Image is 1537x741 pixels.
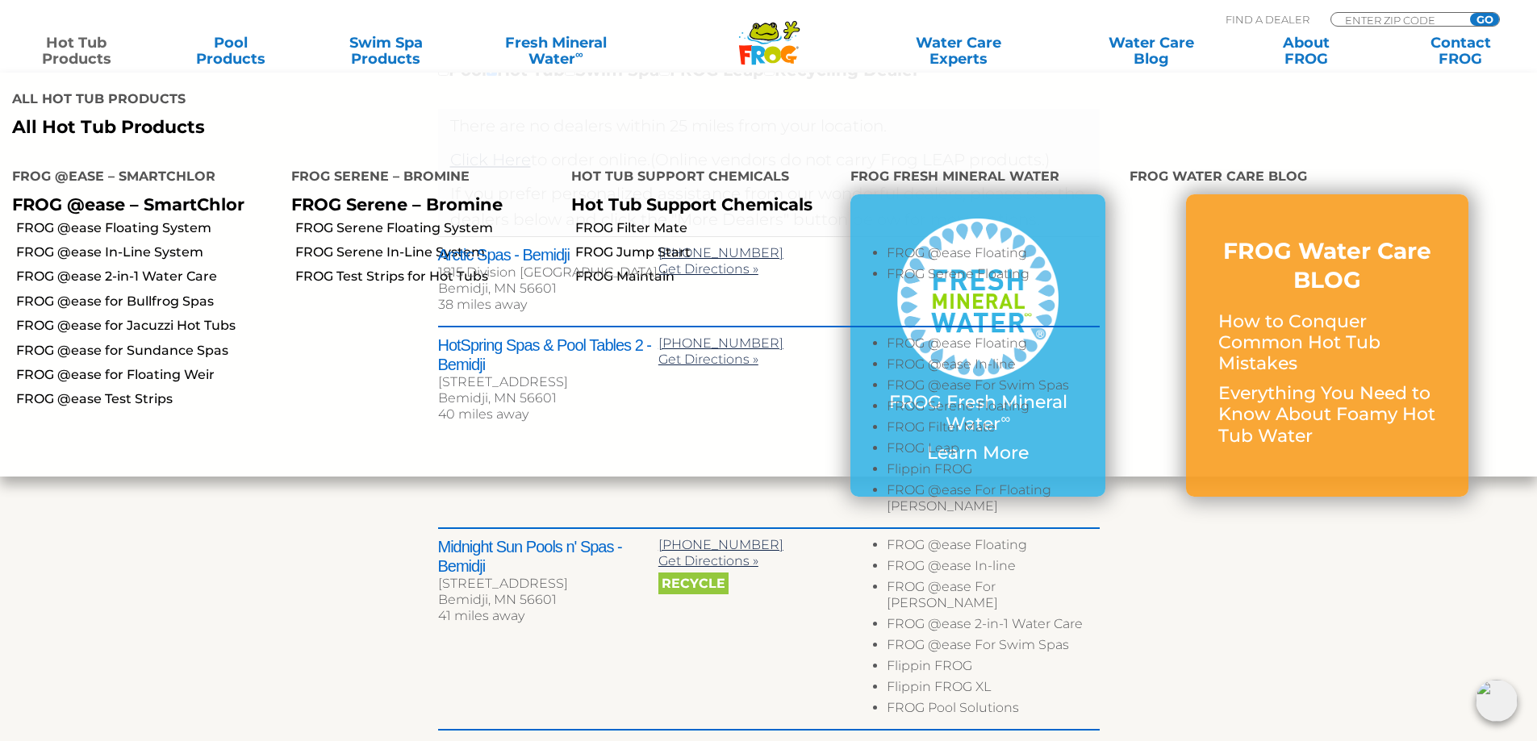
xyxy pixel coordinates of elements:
div: Bemidji, MN 56601 [438,281,658,297]
a: FROG Water Care BLOG How to Conquer Common Hot Tub Mistakes Everything You Need to Know About Foa... [1218,236,1436,455]
a: Fresh MineralWater∞ [480,35,631,67]
li: FROG Leap [887,440,1099,461]
li: FROG @ease In-line [887,558,1099,579]
li: FROG @ease For [PERSON_NAME] [887,579,1099,616]
li: FROG @ease For Swim Spas [887,377,1099,398]
img: openIcon [1476,680,1518,722]
p: Hot Tub Support Chemicals [571,194,826,214]
a: Water CareBlog [1091,35,1211,67]
a: Water CareExperts [861,35,1056,67]
h4: FROG @ease – SmartChlor [12,162,267,194]
div: 1815 Division [GEOGRAPHIC_DATA] [438,264,658,281]
div: Bemidji, MN 56601 [438,390,658,406]
a: [PHONE_NUMBER] [658,537,783,552]
a: FROG Serene Floating System [295,219,558,237]
a: FROG @ease Test Strips [16,390,279,408]
li: FROG Serene Floating [887,266,1099,287]
li: Flippin FROG XL [887,679,1099,700]
li: FROG @ease Floating [887,537,1099,558]
a: FROG Fresh Mineral Water∞ Learn More [883,219,1073,472]
a: ContactFROG [1401,35,1521,67]
li: FROG Pool Solutions [887,700,1099,721]
li: Flippin FROG [887,461,1099,482]
span: 38 miles away [438,297,527,312]
span: 40 miles away [438,406,528,422]
li: FROG @ease In-line [887,356,1099,377]
li: FROG Filter Mate [887,419,1099,440]
h4: FROG Fresh Mineral Water [850,162,1105,194]
a: Swim SpaProducts [326,35,446,67]
p: FROG @ease – SmartChlor [12,194,267,214]
div: [STREET_ADDRESS] [438,576,658,592]
a: Get Directions » [658,261,758,277]
div: Bemidji, MN 56601 [438,592,658,608]
a: Hot TubProducts [16,35,136,67]
h4: All Hot Tub Products [12,85,757,117]
h4: FROG Serene – Bromine [291,162,546,194]
li: FROG @ease For Swim Spas [887,637,1099,658]
a: FROG @ease 2-in-1 Water Care [16,268,279,285]
a: [PHONE_NUMBER] [658,335,783,351]
li: FROG @ease 2-in-1 Water Care [887,616,1099,637]
a: FROG @ease for Jacuzzi Hot Tubs [16,317,279,335]
li: Flippin FROG [887,658,1099,679]
a: FROG @ease for Sundance Spas [16,342,279,360]
h2: Arctic Spas - Bemidji [438,245,658,264]
li: FROG @ease Floating [887,335,1099,356]
a: FROG @ease In-Line System [16,244,279,261]
a: FROG Test Strips for Hot Tubs [295,268,558,285]
p: How to Conquer Common Hot Tub Mistakes [1218,311,1436,375]
h2: HotSpring Spas & Pool Tables 2 - Bemidji [438,335,658,374]
a: FROG @ease Floating System [16,219,279,237]
li: FROG Serene Floating [887,398,1099,419]
h4: FROG Water Care Blog [1130,162,1525,194]
p: FROG Serene – Bromine [291,194,546,214]
a: FROG @ease for Floating Weir [16,366,279,384]
h2: Midnight Sun Pools n' Spas - Bemidji [438,537,658,576]
p: Find A Dealer [1226,12,1309,27]
p: Everything You Need to Know About Foamy Hot Tub Water [1218,383,1436,447]
li: FROG @ease For Floating [PERSON_NAME] [887,482,1099,519]
a: AboutFROG [1246,35,1366,67]
a: FROG Serene In-Line System [295,244,558,261]
h3: FROG Water Care BLOG [1218,236,1436,295]
span: Recycle [658,572,729,594]
a: All Hot Tub Products [12,117,757,138]
div: [STREET_ADDRESS] [438,374,658,390]
li: FROG @ease Floating [887,245,1099,266]
input: Zip Code Form [1343,13,1452,27]
a: Get Directions » [658,352,758,367]
a: PoolProducts [171,35,291,67]
input: GO [1470,13,1499,26]
h4: Hot Tub Support Chemicals [571,162,826,194]
a: [PHONE_NUMBER] [658,245,783,260]
a: FROG Filter Mate [575,219,838,237]
a: FROG @ease for Bullfrog Spas [16,293,279,310]
span: 41 miles away [438,608,524,623]
a: Get Directions » [658,553,758,568]
sup: ∞ [575,48,583,60]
